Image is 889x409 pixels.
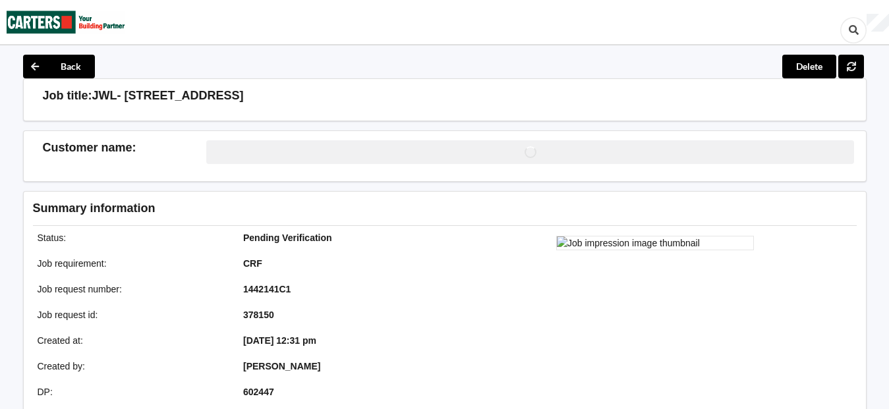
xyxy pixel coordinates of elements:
[23,55,95,78] button: Back
[243,258,262,269] b: CRF
[92,88,244,103] h3: JWL- [STREET_ADDRESS]
[556,236,754,250] img: Job impression image thumbnail
[33,201,646,216] h3: Summary information
[243,232,332,243] b: Pending Verification
[28,231,235,244] div: Status :
[43,140,207,155] h3: Customer name :
[243,284,291,294] b: 1442141C1
[243,361,320,371] b: [PERSON_NAME]
[243,335,316,346] b: [DATE] 12:31 pm
[28,360,235,373] div: Created by :
[28,308,235,321] div: Job request id :
[243,387,274,397] b: 602447
[28,283,235,296] div: Job request number :
[867,14,889,32] div: User Profile
[43,88,92,103] h3: Job title:
[243,310,274,320] b: 378150
[28,334,235,347] div: Created at :
[782,55,836,78] button: Delete
[28,385,235,398] div: DP :
[7,1,125,43] img: Carters
[28,257,235,270] div: Job requirement :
